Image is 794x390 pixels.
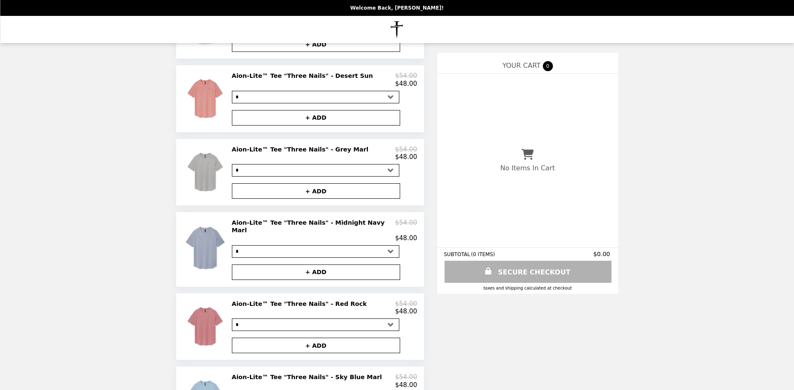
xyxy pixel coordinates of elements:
[444,286,612,290] div: Taxes and Shipping calculated at checkout
[395,234,417,242] p: $48.00
[395,219,417,234] p: $54.00
[395,373,417,381] p: $54.00
[184,300,229,353] img: Aion-Lite™ Tee "Three Nails" - Red Rock
[232,219,396,234] h2: Aion-Lite™ Tee "Three Nails" - Midnight Navy Marl
[232,183,400,199] button: + ADD
[502,62,540,69] span: YOUR CART
[444,251,471,257] span: SUBTOTAL
[182,219,231,277] img: Aion-Lite™ Tee "Three Nails" - Midnight Navy Marl
[395,308,417,315] p: $48.00
[232,146,372,153] h2: Aion-Lite™ Tee "Three Nails" - Grey Marl
[232,72,376,80] h2: Aion-Lite™ Tee "Three Nails" - Desert Sun
[395,381,417,389] p: $48.00
[500,164,555,172] p: No Items In Cart
[232,338,400,353] button: + ADD
[232,300,370,308] h2: Aion-Lite™ Tee "Three Nails" - Red Rock
[395,80,417,87] p: $48.00
[593,251,611,257] span: $0.00
[184,146,229,199] img: Aion-Lite™ Tee "Three Nails" - Grey Marl
[350,5,444,11] p: Welcome Back, [PERSON_NAME]!
[395,146,417,153] p: $54.00
[232,373,385,381] h2: Aion-Lite™ Tee "Three Nails" - Sky Blue Marl
[543,61,553,71] span: 0
[375,21,419,38] img: Brand Logo
[232,110,400,126] button: + ADD
[471,251,495,257] span: ( 0 ITEMS )
[232,264,400,280] button: + ADD
[395,153,417,161] p: $48.00
[232,91,399,103] select: Select a product variant
[395,300,417,308] p: $54.00
[184,72,229,125] img: Aion-Lite™ Tee "Three Nails" - Desert Sun
[232,164,399,177] select: Select a product variant
[232,245,399,258] select: Select a product variant
[395,72,417,80] p: $54.00
[232,318,399,331] select: Select a product variant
